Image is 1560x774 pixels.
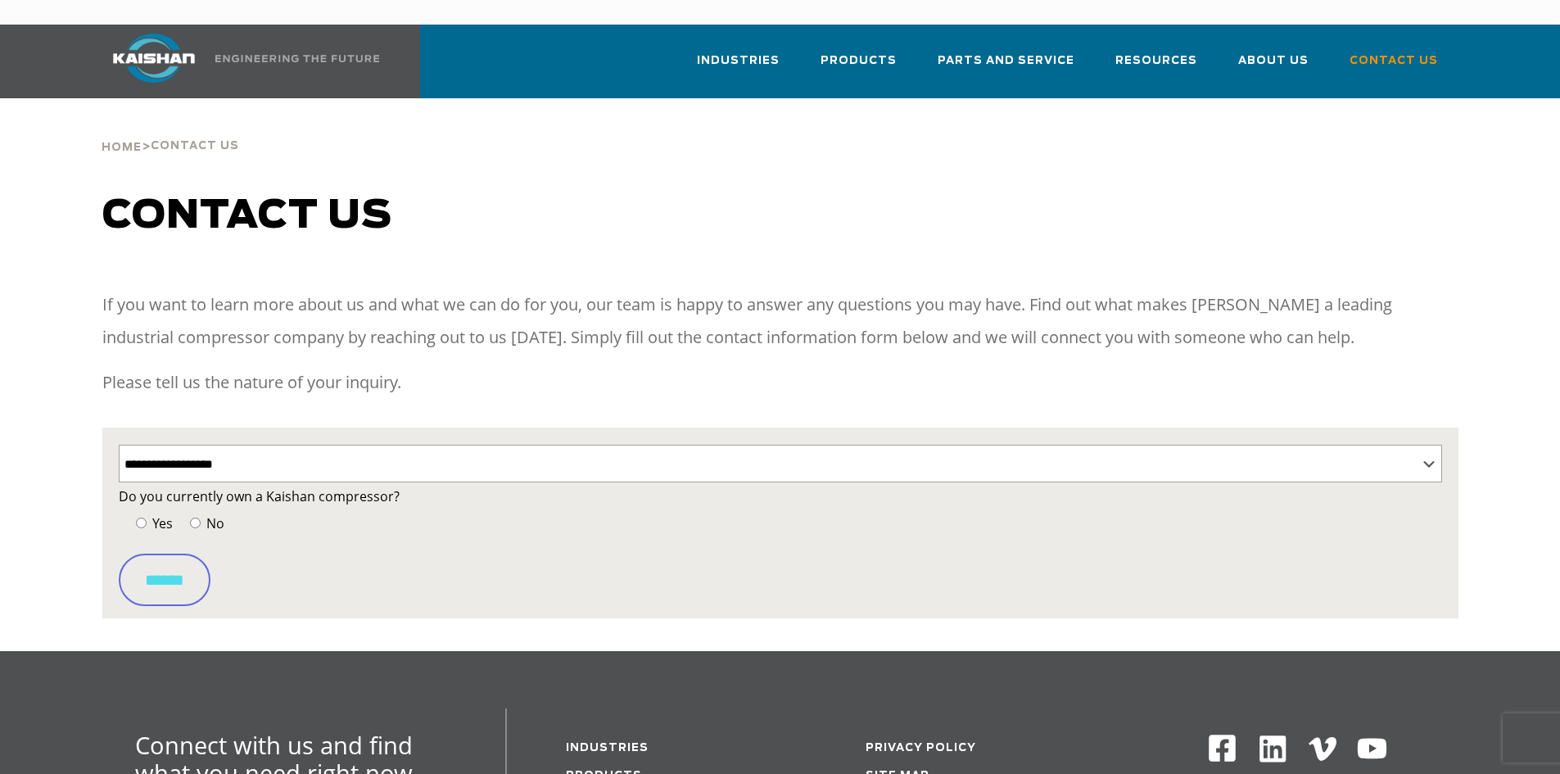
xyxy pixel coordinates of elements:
[697,52,780,70] span: Industries
[938,52,1074,70] span: Parts and Service
[1356,733,1388,765] img: Youtube
[119,485,1442,606] form: Contact form
[102,366,1458,399] p: Please tell us the nature of your inquiry.
[102,143,142,153] span: Home
[1309,737,1336,761] img: Vimeo
[203,514,224,532] span: No
[136,518,147,528] input: Yes
[1238,52,1309,70] span: About Us
[1115,39,1197,95] a: Resources
[697,39,780,95] a: Industries
[93,34,215,83] img: kaishan logo
[938,39,1074,95] a: Parts and Service
[821,39,897,95] a: Products
[566,743,649,754] a: Industries
[1238,39,1309,95] a: About Us
[1257,733,1289,765] img: Linkedin
[151,141,239,152] span: Contact Us
[1350,52,1438,70] span: Contact Us
[102,197,392,236] span: Contact us
[149,514,173,532] span: Yes
[821,52,897,70] span: Products
[1350,39,1438,95] a: Contact Us
[1115,52,1197,70] span: Resources
[102,139,142,154] a: Home
[102,98,239,161] div: >
[1207,733,1237,763] img: Facebook
[102,288,1458,354] p: If you want to learn more about us and what we can do for you, our team is happy to answer any qu...
[93,25,382,98] a: Kaishan USA
[190,518,201,528] input: No
[866,743,976,754] a: Privacy Policy
[119,485,1442,508] label: Do you currently own a Kaishan compressor?
[215,55,379,62] img: Engineering the future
